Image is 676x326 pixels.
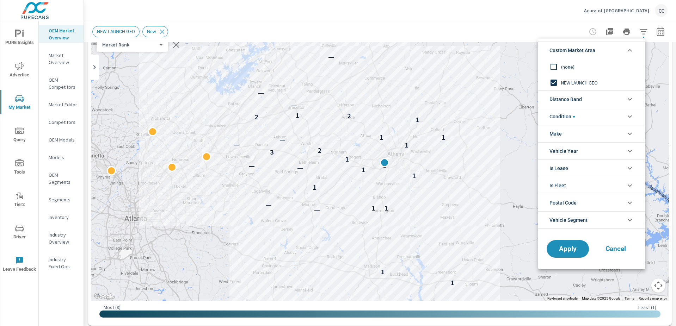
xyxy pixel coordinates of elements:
span: Custom Market Area [549,42,595,59]
button: Cancel [595,240,637,258]
button: Apply [547,240,589,258]
span: NEW LAUNCH GEO [561,79,638,87]
span: Cancel [602,246,630,252]
span: Distance Band [549,91,582,108]
span: Condition [549,108,575,125]
span: Apply [554,246,582,252]
div: NEW LAUNCH GEO [538,75,644,90]
span: Postal Code [549,194,577,211]
span: (none) [561,63,638,71]
span: Is Lease [549,160,568,177]
div: (none) [538,59,644,75]
span: Vehicle Segment [549,212,588,228]
span: Make [549,125,562,142]
span: Is Fleet [549,177,566,194]
ul: filter options [538,39,645,232]
span: Vehicle Year [549,143,578,159]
